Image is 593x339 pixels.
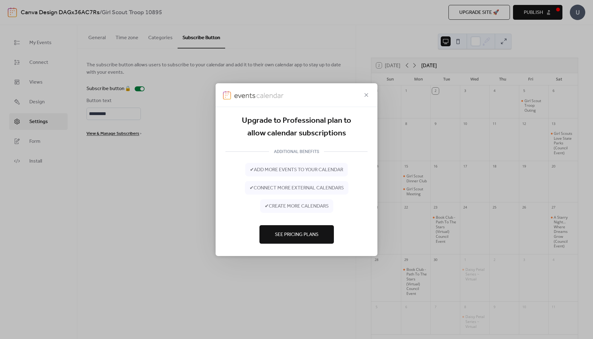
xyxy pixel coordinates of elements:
[234,91,284,99] img: logo-type
[225,114,368,140] div: Upgrade to Professional plan to allow calendar subscriptions
[259,225,334,244] button: See Pricing Plans
[275,231,318,238] span: See Pricing Plans
[265,203,329,210] span: ✔ create more calendars
[269,148,324,155] div: ADDITIONAL BENEFITS
[223,91,231,99] img: logo-icon
[250,166,343,174] span: ✔ add more events to your calendar
[250,184,344,192] span: ✔ connect more external calendars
